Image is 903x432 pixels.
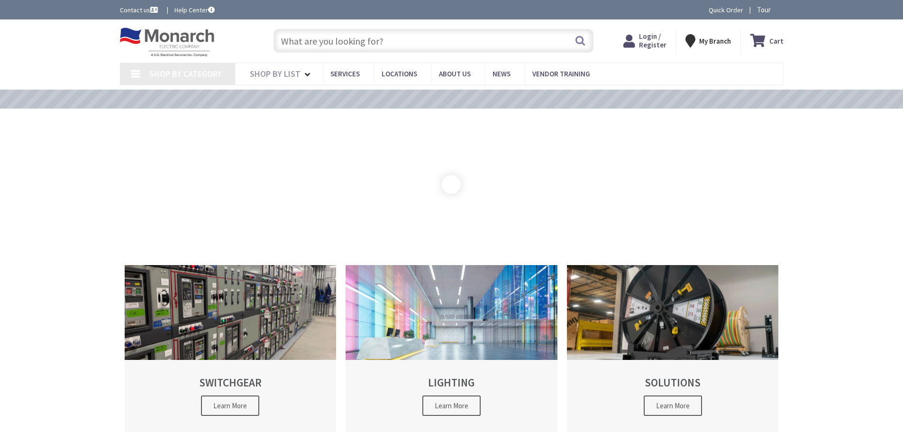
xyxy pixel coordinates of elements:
h2: LIGHTING [362,377,541,388]
span: Shop By List [250,68,301,79]
strong: My Branch [699,37,731,46]
span: Learn More [201,395,259,416]
h2: SOLUTIONS [584,377,762,388]
a: Quick Order [709,5,743,15]
div: My Branch [685,32,731,49]
a: Contact us [120,5,160,15]
a: Help Center [174,5,215,15]
strong: Cart [769,32,784,49]
span: Login / Register [639,32,666,49]
span: Vendor Training [532,69,590,78]
a: Login / Register [623,32,666,49]
img: Monarch Electric Company [120,28,215,57]
span: Learn More [644,395,702,416]
a: Cart [750,32,784,49]
span: Services [330,69,360,78]
span: Learn More [422,395,481,416]
input: What are you looking for? [274,29,593,53]
h2: SWITCHGEAR [141,377,320,388]
span: Tour [757,5,781,14]
span: About Us [439,69,471,78]
span: News [493,69,511,78]
span: Locations [382,69,417,78]
span: Shop By Category [149,68,222,79]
